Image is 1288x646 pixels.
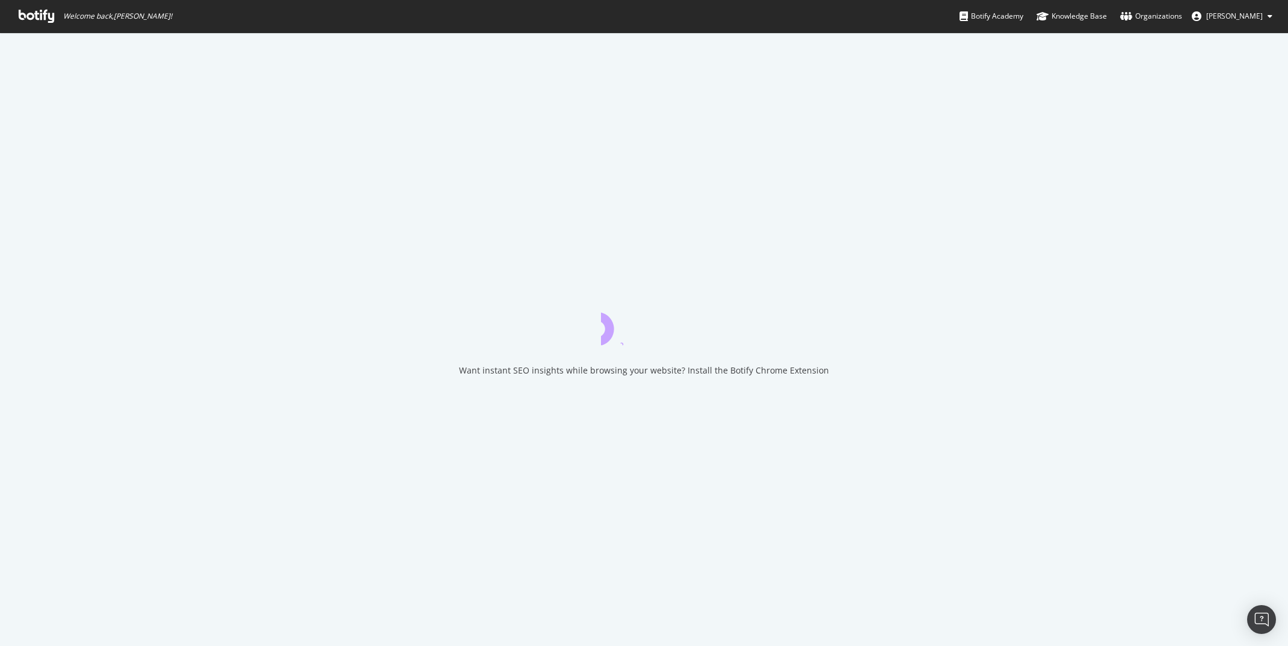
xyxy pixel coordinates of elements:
[459,365,829,377] div: Want instant SEO insights while browsing your website? Install the Botify Chrome Extension
[1247,605,1276,634] div: Open Intercom Messenger
[1182,7,1282,26] button: [PERSON_NAME]
[1120,10,1182,22] div: Organizations
[601,302,688,345] div: animation
[960,10,1023,22] div: Botify Academy
[63,11,172,21] span: Welcome back, [PERSON_NAME] !
[1206,11,1263,21] span: Juan Batres
[1037,10,1107,22] div: Knowledge Base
